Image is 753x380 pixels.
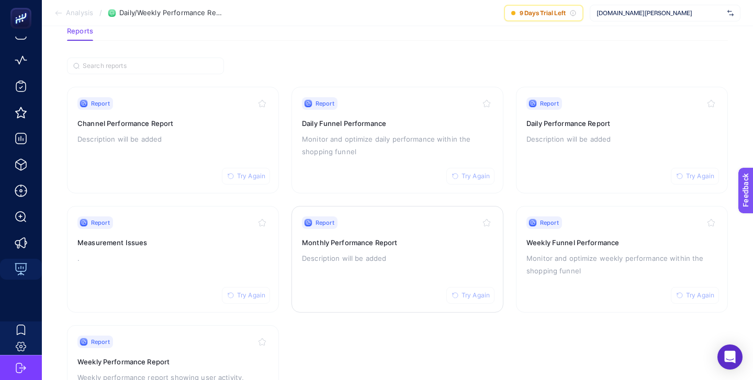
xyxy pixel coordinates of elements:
[83,62,218,70] input: Search
[91,99,110,108] span: Report
[462,172,490,180] span: Try Again
[462,291,490,300] span: Try Again
[302,252,493,264] p: Description will be added
[516,87,728,193] a: ReportTry AgainDaily Performance ReportDescription will be added
[526,118,717,129] h3: Daily Performance Report
[67,27,93,41] button: Reports
[302,237,493,248] h3: Monthly Performance Report
[526,237,717,248] h3: Weekly Funnel Performance
[291,206,503,313] a: ReportTry AgainMonthly Performance ReportDescription will be added
[316,218,334,227] span: Report
[119,9,224,17] span: Daily/Weekly Performance Report
[67,27,93,36] span: Reports
[222,168,270,185] button: Try Again
[671,287,719,304] button: Try Again
[540,218,559,227] span: Report
[526,133,717,145] p: Description will be added
[671,168,719,185] button: Try Again
[302,118,493,129] h3: Daily Funnel Performance
[67,87,279,193] a: ReportTry AgainChannel Performance ReportDescription will be added
[99,8,102,17] span: /
[67,206,279,313] a: ReportTry AgainMeasurement Issues.
[91,218,110,227] span: Report
[77,252,268,264] p: .
[686,291,714,300] span: Try Again
[222,287,270,304] button: Try Again
[77,356,268,367] h3: Weekly Performance Report
[66,9,93,17] span: Analysis
[516,206,728,313] a: ReportTry AgainWeekly Funnel PerformanceMonitor and optimize weekly performance within the shoppi...
[717,344,743,370] div: Open Intercom Messenger
[237,172,265,180] span: Try Again
[727,8,734,18] img: svg%3e
[77,237,268,248] h3: Measurement Issues
[686,172,714,180] span: Try Again
[77,118,268,129] h3: Channel Performance Report
[520,9,566,17] span: 9 Days Trial Left
[291,87,503,193] a: ReportTry AgainDaily Funnel PerformanceMonitor and optimize daily performance within the shopping...
[446,168,494,185] button: Try Again
[77,133,268,145] p: Description will be added
[446,287,494,304] button: Try Again
[316,99,334,108] span: Report
[237,291,265,300] span: Try Again
[597,9,723,17] span: [DOMAIN_NAME][PERSON_NAME]
[6,3,40,11] span: Feedback
[91,338,110,346] span: Report
[526,252,717,277] p: Monitor and optimize weekly performance within the shopping funnel
[302,133,493,158] p: Monitor and optimize daily performance within the shopping funnel
[540,99,559,108] span: Report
